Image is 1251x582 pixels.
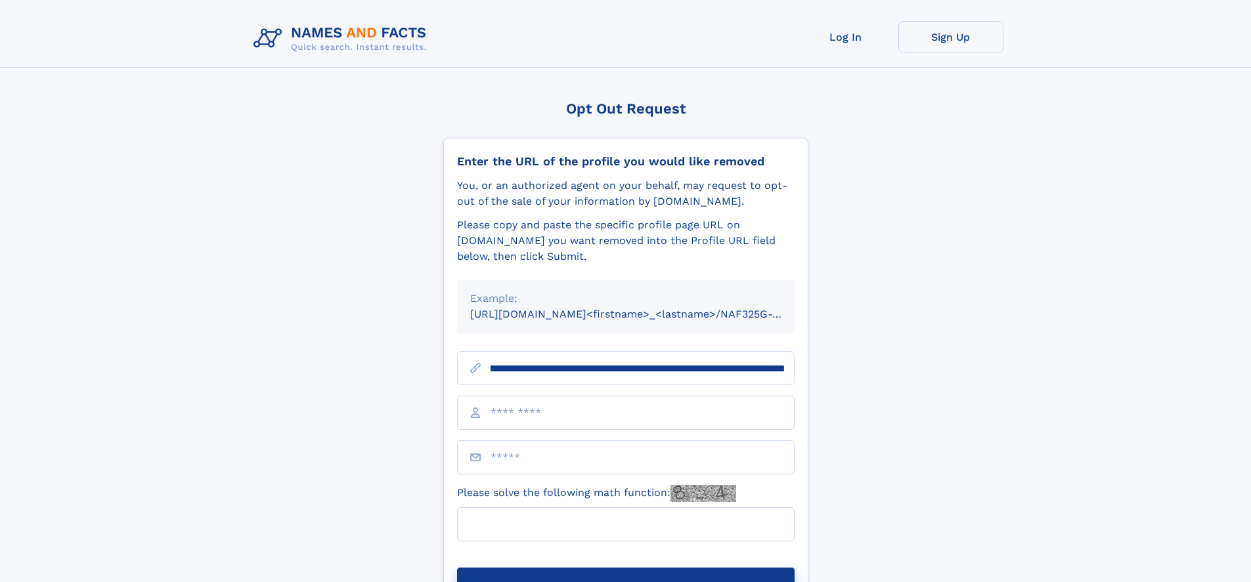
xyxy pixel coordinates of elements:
[793,21,898,53] a: Log In
[470,308,820,320] small: [URL][DOMAIN_NAME]<firstname>_<lastname>/NAF325G-xxxxxxxx
[457,217,795,264] div: Please copy and paste the specific profile page URL on [DOMAIN_NAME] you want removed into the Pr...
[443,100,808,117] div: Opt Out Request
[470,291,781,306] div: Example:
[898,21,1003,53] a: Sign Up
[248,21,437,56] img: Logo Names and Facts
[457,178,795,209] div: You, or an authorized agent on your behalf, may request to opt-out of the sale of your informatio...
[457,154,795,169] div: Enter the URL of the profile you would like removed
[457,485,736,502] label: Please solve the following math function:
